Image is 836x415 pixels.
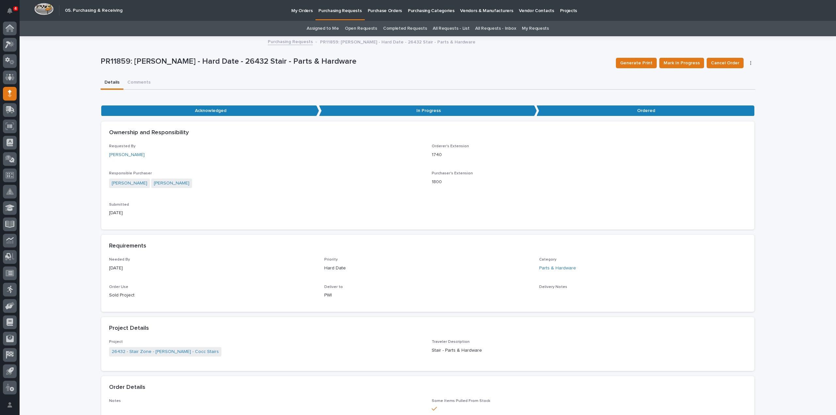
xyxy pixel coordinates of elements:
h2: Project Details [109,325,149,332]
p: [DATE] [109,210,424,216]
span: Needed By [109,258,130,262]
p: 1740 [432,152,747,158]
span: Deliver to [324,285,343,289]
a: [PERSON_NAME] [112,180,147,187]
a: Completed Requests [383,21,427,36]
button: Comments [123,76,154,90]
span: Project [109,340,123,344]
p: Ordered [537,105,754,116]
span: Category [539,258,556,262]
a: Purchasing Requests [268,38,313,45]
p: Stair - Parts & Hardware [432,347,747,354]
h2: Requirements [109,243,146,250]
a: [PERSON_NAME] [109,152,145,158]
h2: Ownership and Responsibility [109,129,189,136]
a: 26432 - Stair Zone - [PERSON_NAME] - Cocc Stairs [112,348,219,355]
button: Generate Print [616,58,657,68]
span: Orderer's Extension [432,144,469,148]
span: Some Items Pulled From Stock [432,399,490,403]
img: Workspace Logo [34,3,54,15]
a: All Requests - List [433,21,469,36]
h2: Order Details [109,384,145,391]
span: Notes [109,399,121,403]
p: PR11859: [PERSON_NAME] - Hard Date - 26432 Stair - Parts & Hardware [101,57,611,66]
p: 1800 [432,179,747,185]
a: [PERSON_NAME] [154,180,189,187]
span: Mark In Progress [664,59,700,67]
p: 4 [14,6,17,11]
span: Traveler Description [432,340,470,344]
span: Order Use [109,285,128,289]
button: Details [101,76,123,90]
span: Submitted [109,203,129,207]
button: Cancel Order [707,58,744,68]
p: Acknowledged [101,105,319,116]
span: Responsible Purchaser [109,171,152,175]
div: Notifications4 [8,8,17,18]
button: Mark In Progress [659,58,704,68]
p: [DATE] [109,265,316,272]
p: PR11859: [PERSON_NAME] - Hard Date - 26432 Stair - Parts & Hardware [320,38,475,45]
a: My Requests [522,21,549,36]
span: Generate Print [620,59,652,67]
span: Requested By [109,144,136,148]
p: In Progress [319,105,537,116]
span: Priority [324,258,338,262]
h2: 05. Purchasing & Receiving [65,8,122,13]
span: Cancel Order [711,59,739,67]
a: Parts & Hardware [539,265,576,272]
a: All Requests - Inbox [475,21,516,36]
span: Delivery Notes [539,285,567,289]
p: Sold Project [109,292,316,299]
a: Assigned to Me [307,21,339,36]
a: Open Requests [345,21,377,36]
button: Notifications [3,4,17,18]
p: PWI [324,292,532,299]
span: Purchaser's Extension [432,171,473,175]
p: Hard Date [324,265,532,272]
